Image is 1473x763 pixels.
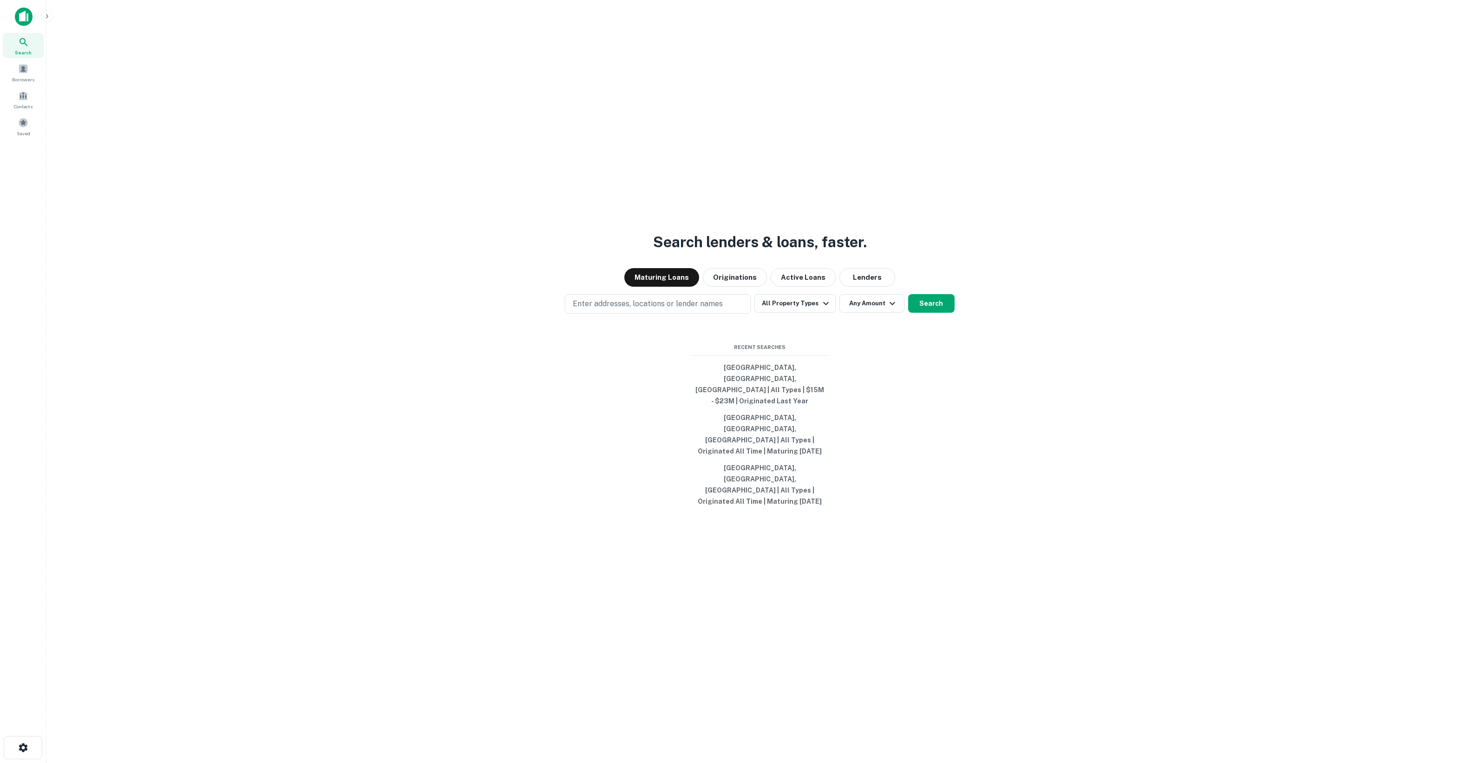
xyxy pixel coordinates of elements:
p: Enter addresses, locations or lender names [573,298,723,309]
button: Maturing Loans [624,268,699,287]
button: [GEOGRAPHIC_DATA], [GEOGRAPHIC_DATA], [GEOGRAPHIC_DATA] | All Types | Originated All Time | Matur... [690,460,830,510]
button: Any Amount [839,294,904,313]
button: Enter addresses, locations or lender names [565,294,751,314]
span: Search [15,49,32,56]
button: [GEOGRAPHIC_DATA], [GEOGRAPHIC_DATA], [GEOGRAPHIC_DATA] | All Types | $15M - $23M | Originated La... [690,359,830,409]
button: Originations [703,268,767,287]
span: Borrowers [12,76,34,83]
img: capitalize-icon.png [15,7,33,26]
button: Search [908,294,955,313]
a: Borrowers [3,60,44,85]
h3: Search lenders & loans, faster. [653,231,867,253]
span: Saved [17,130,30,137]
button: Lenders [839,268,895,287]
span: Contacts [14,103,33,110]
a: Saved [3,114,44,139]
a: Contacts [3,87,44,112]
button: All Property Types [754,294,835,313]
span: Recent Searches [690,343,830,351]
button: Active Loans [771,268,836,287]
button: [GEOGRAPHIC_DATA], [GEOGRAPHIC_DATA], [GEOGRAPHIC_DATA] | All Types | Originated All Time | Matur... [690,409,830,460]
a: Search [3,33,44,58]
